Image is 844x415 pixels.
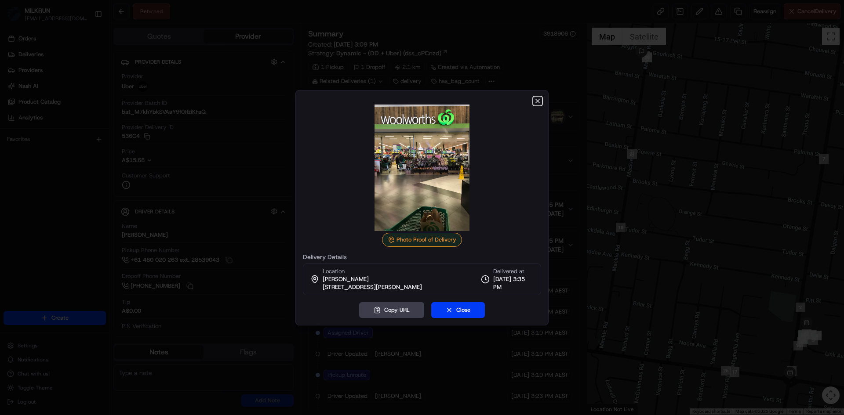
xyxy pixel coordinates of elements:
div: Photo Proof of Delivery [382,233,462,247]
img: photo_proof_of_delivery image [359,105,485,231]
button: Close [431,302,485,318]
label: Delivery Details [303,254,541,260]
span: Location [323,267,345,275]
span: [STREET_ADDRESS][PERSON_NAME] [323,283,422,291]
span: [DATE] 3:35 PM [493,275,534,291]
button: Copy URL [359,302,424,318]
span: [PERSON_NAME] [323,275,369,283]
span: Delivered at [493,267,534,275]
